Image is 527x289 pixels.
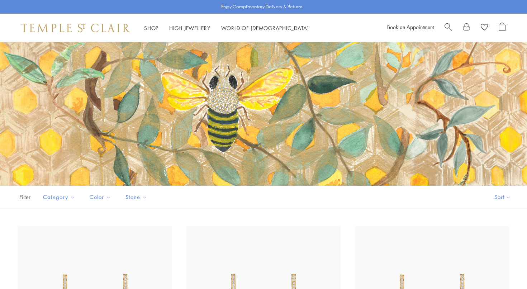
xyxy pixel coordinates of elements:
button: Color [84,189,117,205]
a: High JewelleryHigh Jewellery [169,24,210,32]
span: Category [39,193,81,202]
a: Open Shopping Bag [499,23,505,33]
button: Category [38,189,81,205]
iframe: Gorgias live chat messenger [491,255,520,282]
nav: Main navigation [144,24,309,33]
a: ShopShop [144,24,158,32]
span: Color [86,193,117,202]
img: Temple St. Clair [22,24,130,32]
button: Show sort by [478,186,527,208]
p: Enjoy Complimentary Delivery & Returns [221,3,303,10]
a: Book an Appointment [387,23,434,30]
a: View Wishlist [481,23,488,33]
span: Stone [122,193,153,202]
a: World of [DEMOGRAPHIC_DATA]World of [DEMOGRAPHIC_DATA] [221,24,309,32]
button: Stone [120,189,153,205]
a: Search [445,23,452,33]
